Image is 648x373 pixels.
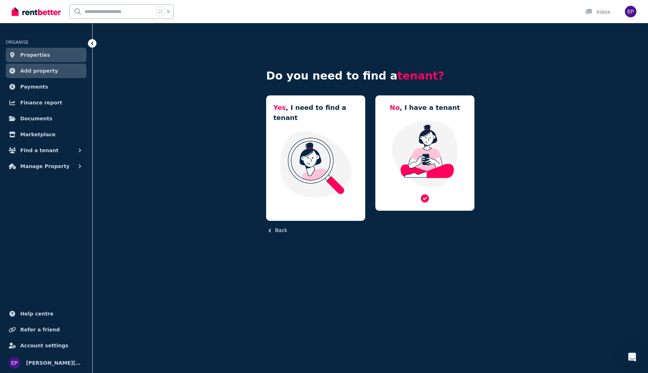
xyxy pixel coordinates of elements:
span: Refer a friend [20,325,60,334]
span: Manage Property [20,162,69,171]
a: Add property [6,64,86,78]
button: Back [266,227,287,234]
img: RentBetter [12,6,61,17]
span: Finance report [20,98,62,107]
a: Properties [6,48,86,62]
button: Find a tenant [6,143,86,158]
a: Account settings [6,338,86,353]
div: Inbox [585,8,610,16]
h5: , I need to find a tenant [273,103,358,123]
span: Find a tenant [20,146,59,155]
span: tenant? [397,69,444,82]
span: No [390,104,400,111]
a: Refer a friend [6,322,86,337]
span: ORGANISE [6,40,29,45]
span: Add property [20,67,58,75]
h4: Do you need to find a [266,69,474,82]
span: Properties [20,51,50,59]
div: Open Intercom Messenger [623,348,641,366]
button: Manage Property [6,159,86,173]
span: Payments [20,82,48,91]
a: Documents [6,111,86,126]
a: Finance report [6,95,86,110]
h5: , I have a tenant [390,103,460,113]
span: k [167,9,170,14]
a: Marketplace [6,127,86,142]
span: Documents [20,114,52,123]
img: Eleonora E Puglia [625,6,636,17]
span: Marketplace [20,130,55,139]
a: Help centre [6,306,86,321]
a: Payments [6,80,86,94]
span: Account settings [20,341,68,350]
span: Yes [273,104,286,111]
span: [PERSON_NAME][GEOGRAPHIC_DATA] [26,359,84,367]
img: Manage my property [383,120,467,188]
img: I need a tenant [273,130,358,198]
img: Eleonora E Puglia [9,357,20,369]
span: Help centre [20,309,54,318]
